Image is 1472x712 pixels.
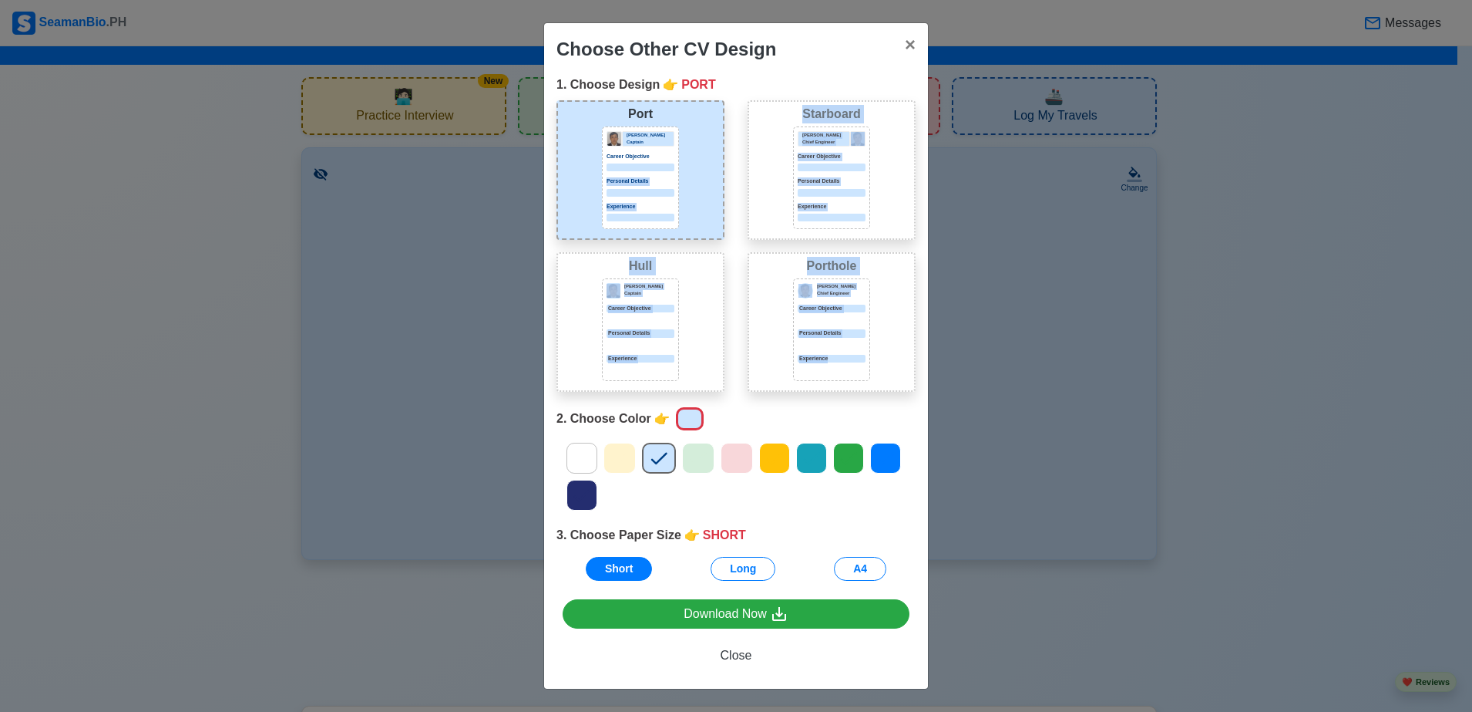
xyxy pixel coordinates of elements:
[556,404,916,434] div: 2. Choose Color
[556,35,776,63] div: Choose Other CV Design
[563,599,909,629] a: Download Now
[684,526,700,545] span: point
[798,305,865,313] div: Career Objective
[711,557,775,581] button: Long
[752,257,911,275] div: Porthole
[556,526,916,545] div: 3. Choose Paper Size
[817,290,865,297] p: Chief Engineer
[663,76,678,94] span: point
[681,76,715,94] span: PORT
[684,605,788,624] div: Download Now
[798,203,865,211] p: Experience
[798,177,865,186] p: Personal Details
[627,139,674,146] p: Captain
[703,526,746,545] span: SHORT
[624,283,674,290] p: [PERSON_NAME]
[607,177,674,186] p: Personal Details
[798,329,865,338] div: Personal Details
[802,139,849,146] p: Chief Engineer
[752,105,911,123] div: Starboard
[627,132,674,139] p: [PERSON_NAME]
[798,355,865,363] div: Experience
[561,257,720,275] div: Hull
[607,329,674,338] p: Personal Details
[802,132,849,139] p: [PERSON_NAME]
[563,641,909,670] button: Close
[721,649,752,662] span: Close
[834,557,886,581] button: A4
[817,283,865,290] p: [PERSON_NAME]
[607,355,674,363] p: Experience
[586,557,653,581] button: Short
[607,153,674,161] p: Career Objective
[556,76,916,94] div: 1. Choose Design
[654,410,670,428] span: point
[607,305,674,313] p: Career Objective
[607,203,674,211] p: Experience
[624,290,674,297] p: Captain
[798,153,865,161] p: Career Objective
[905,34,916,55] span: ×
[561,105,720,123] div: Port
